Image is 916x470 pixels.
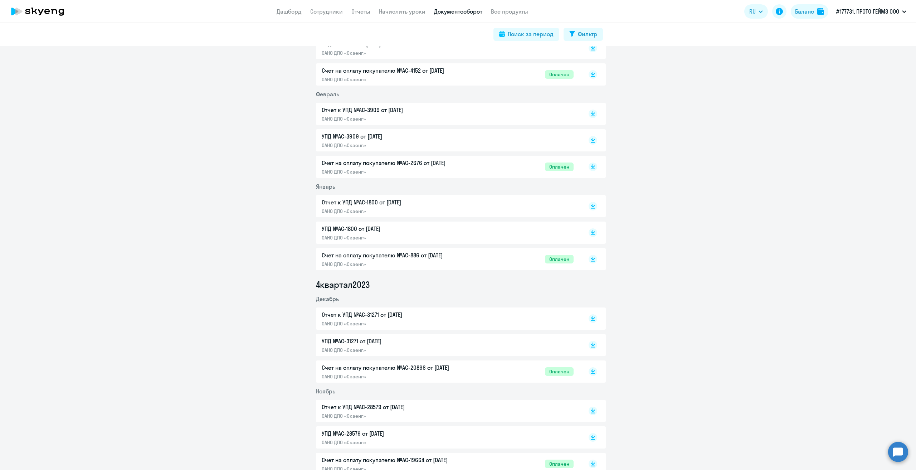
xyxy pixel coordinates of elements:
a: УПД №AC-3909 от [DATE]ОАНО ДПО «Скаенг» [322,132,574,149]
span: Оплачен [545,255,574,263]
p: Счет на оплату покупателю №AC-19664 от [DATE] [322,456,472,464]
div: Фильтр [578,30,597,38]
a: Все продукты [491,8,528,15]
a: УПД №AC-6102 от [DATE]ОАНО ДПО «Скаенг» [322,40,574,56]
span: Декабрь [316,295,339,302]
p: ОАНО ДПО «Скаенг» [322,413,472,419]
button: Фильтр [564,28,603,41]
a: Счет на оплату покупателю №AC-2676 от [DATE]ОАНО ДПО «Скаенг»Оплачен [322,159,574,175]
p: УПД №AC-31271 от [DATE] [322,337,472,345]
p: ОАНО ДПО «Скаенг» [322,116,472,122]
p: УПД №AC-28579 от [DATE] [322,429,472,438]
span: Оплачен [545,460,574,468]
p: Отчет к УПД №AC-31271 от [DATE] [322,310,472,319]
a: Отчет к УПД №AC-3909 от [DATE]ОАНО ДПО «Скаенг» [322,106,574,122]
a: УПД №AC-31271 от [DATE]ОАНО ДПО «Скаенг» [322,337,574,353]
p: ОАНО ДПО «Скаенг» [322,208,472,214]
span: Январь [316,183,335,190]
div: Поиск за период [508,30,554,38]
a: Начислить уроки [379,8,425,15]
div: Баланс [795,7,814,16]
p: ОАНО ДПО «Скаенг» [322,234,472,241]
button: RU [744,4,768,19]
p: ОАНО ДПО «Скаенг» [322,439,472,446]
span: Оплачен [545,367,574,376]
button: #177731, ПРОТО ГЕЙМЗ ООО [833,3,910,20]
p: Отчет к УПД №AC-1800 от [DATE] [322,198,472,207]
span: Февраль [316,91,339,98]
a: Отчет к УПД №AC-1800 от [DATE]ОАНО ДПО «Скаенг» [322,198,574,214]
button: Балансbalance [791,4,828,19]
a: Документооборот [434,8,482,15]
span: RU [749,7,756,16]
p: ОАНО ДПО «Скаенг» [322,373,472,380]
p: ОАНО ДПО «Скаенг» [322,320,472,327]
img: balance [817,8,824,15]
a: Отчет к УПД №AC-28579 от [DATE]ОАНО ДПО «Скаенг» [322,403,574,419]
button: Поиск за период [493,28,559,41]
p: Счет на оплату покупателю №AC-20896 от [DATE] [322,363,472,372]
span: Ноябрь [316,388,335,395]
span: Оплачен [545,70,574,79]
li: 4 квартал 2023 [316,279,606,290]
span: Оплачен [545,163,574,171]
a: Дашборд [277,8,302,15]
a: Отчеты [351,8,370,15]
p: ОАНО ДПО «Скаенг» [322,142,472,149]
a: Отчет к УПД №AC-31271 от [DATE]ОАНО ДПО «Скаенг» [322,310,574,327]
p: ОАНО ДПО «Скаенг» [322,347,472,353]
p: Отчет к УПД №AC-3909 от [DATE] [322,106,472,114]
a: Счет на оплату покупателю №AC-886 от [DATE]ОАНО ДПО «Скаенг»Оплачен [322,251,574,267]
a: Счет на оплату покупателю №AC-20896 от [DATE]ОАНО ДПО «Скаенг»Оплачен [322,363,574,380]
p: Счет на оплату покупателю №AC-2676 от [DATE] [322,159,472,167]
a: УПД №AC-28579 от [DATE]ОАНО ДПО «Скаенг» [322,429,574,446]
p: ОАНО ДПО «Скаенг» [322,50,472,56]
p: #177731, ПРОТО ГЕЙМЗ ООО [836,7,899,16]
p: ОАНО ДПО «Скаенг» [322,76,472,83]
a: УПД №AC-1800 от [DATE]ОАНО ДПО «Скаенг» [322,224,574,241]
p: ОАНО ДПО «Скаенг» [322,261,472,267]
p: УПД №AC-3909 от [DATE] [322,132,472,141]
a: Счет на оплату покупателю №AC-4152 от [DATE]ОАНО ДПО «Скаенг»Оплачен [322,66,574,83]
p: УПД №AC-1800 от [DATE] [322,224,472,233]
p: Счет на оплату покупателю №AC-886 от [DATE] [322,251,472,260]
a: Сотрудники [310,8,343,15]
p: Счет на оплату покупателю №AC-4152 от [DATE] [322,66,472,75]
p: Отчет к УПД №AC-28579 от [DATE] [322,403,472,411]
p: ОАНО ДПО «Скаенг» [322,169,472,175]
